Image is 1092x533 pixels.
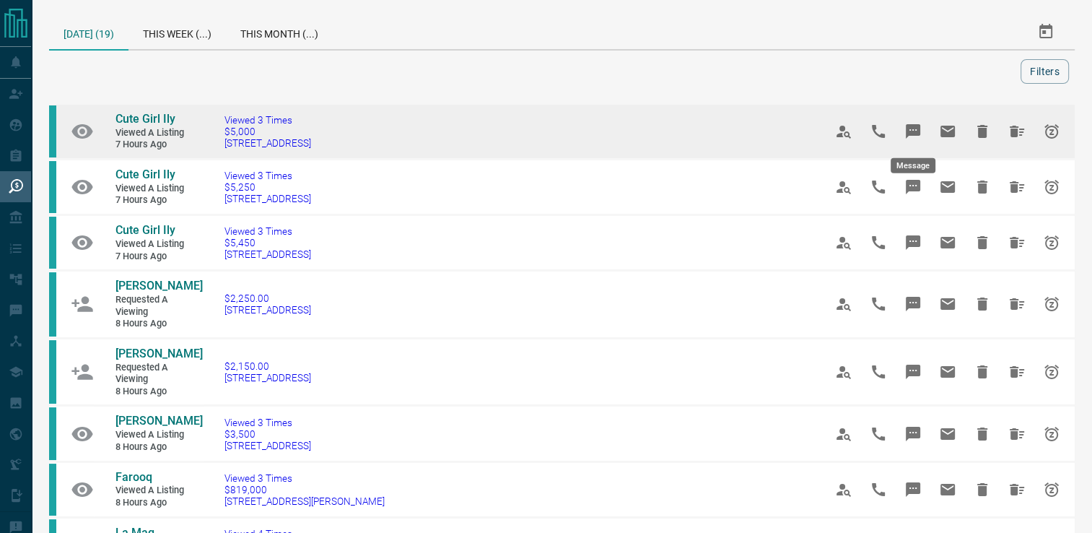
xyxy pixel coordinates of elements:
span: Snooze [1034,170,1069,204]
span: Viewed 3 Times [224,114,311,126]
span: [STREET_ADDRESS] [224,440,311,451]
span: 7 hours ago [115,251,202,263]
a: Viewed 3 Times$5,250[STREET_ADDRESS] [224,170,311,204]
div: condos.ca [49,217,56,269]
span: $5,450 [224,237,311,248]
span: [PERSON_NAME] [115,279,203,292]
span: Snooze [1034,355,1069,389]
span: View Profile [826,225,861,260]
a: $2,150.00[STREET_ADDRESS] [224,360,311,383]
span: Snooze [1034,287,1069,321]
span: Requested a Viewing [115,294,202,318]
a: Cute Girl Ily [115,112,202,127]
div: condos.ca [49,161,56,213]
div: Message [891,158,935,173]
span: Viewed a Listing [115,485,202,497]
span: 7 hours ago [115,194,202,207]
span: Snooze [1034,472,1069,507]
a: Cute Girl Ily [115,223,202,238]
div: condos.ca [49,340,56,404]
button: Filters [1021,59,1069,84]
span: Viewed 3 Times [224,170,311,181]
span: $3,500 [224,428,311,440]
span: View Profile [826,417,861,451]
span: View Profile [826,170,861,204]
span: Requested a Viewing [115,362,202,386]
span: 7 hours ago [115,139,202,151]
span: Farooq [115,470,152,484]
span: View Profile [826,472,861,507]
span: Hide All from Cute Girl Ily [1000,170,1034,204]
span: Message [896,170,930,204]
span: Message [896,417,930,451]
div: [DATE] (19) [49,14,128,51]
span: Cute Girl Ily [115,223,175,237]
a: [PERSON_NAME] [115,347,202,362]
span: View Profile [826,355,861,389]
span: Viewed a Listing [115,183,202,195]
div: condos.ca [49,272,56,337]
span: Viewed a Listing [115,429,202,441]
span: Hide All from Farooq [1000,472,1034,507]
div: condos.ca [49,407,56,459]
span: [STREET_ADDRESS] [224,137,311,149]
span: Cute Girl Ily [115,112,175,126]
span: Hide [965,355,1000,389]
span: Email [930,114,965,149]
span: Email [930,287,965,321]
span: $5,250 [224,181,311,193]
span: Email [930,225,965,260]
a: [PERSON_NAME] [115,279,202,294]
span: [PERSON_NAME] [115,347,203,360]
span: 8 hours ago [115,497,202,509]
span: Hide [965,417,1000,451]
button: Select Date Range [1028,14,1063,49]
span: Hide [965,225,1000,260]
span: Hide All from Sahiba Badyal [1000,355,1034,389]
span: Call [861,472,896,507]
span: Cute Girl Ily [115,168,175,181]
span: Call [861,170,896,204]
a: Cute Girl Ily [115,168,202,183]
span: [STREET_ADDRESS] [224,304,311,316]
span: Message [896,287,930,321]
span: Snooze [1034,114,1069,149]
div: condos.ca [49,105,56,157]
a: Viewed 3 Times$819,000[STREET_ADDRESS][PERSON_NAME] [224,472,385,507]
div: This Week (...) [128,14,226,49]
span: Email [930,472,965,507]
span: Viewed 3 Times [224,472,385,484]
span: View Profile [826,114,861,149]
span: Message [896,114,930,149]
span: $2,250.00 [224,292,311,304]
span: Hide [965,472,1000,507]
span: Email [930,417,965,451]
span: [STREET_ADDRESS][PERSON_NAME] [224,495,385,507]
a: Viewed 3 Times$3,500[STREET_ADDRESS] [224,417,311,451]
span: Hide [965,287,1000,321]
span: Message [896,225,930,260]
span: [STREET_ADDRESS] [224,193,311,204]
span: Viewed 3 Times [224,417,311,428]
span: Hide [965,114,1000,149]
span: $5,000 [224,126,311,137]
a: [PERSON_NAME] [115,414,202,429]
span: 8 hours ago [115,441,202,454]
span: Call [861,287,896,321]
span: Viewed a Listing [115,127,202,139]
span: $2,150.00 [224,360,311,372]
span: Call [861,225,896,260]
span: Message [896,355,930,389]
span: [PERSON_NAME] [115,414,203,428]
span: View Profile [826,287,861,321]
div: condos.ca [49,464,56,516]
a: $2,250.00[STREET_ADDRESS] [224,292,311,316]
span: Viewed 3 Times [224,225,311,237]
span: 8 hours ago [115,386,202,398]
span: Email [930,170,965,204]
span: Call [861,355,896,389]
span: Hide All from Xi N [1000,417,1034,451]
span: Message [896,472,930,507]
a: Farooq [115,470,202,485]
a: Viewed 3 Times$5,000[STREET_ADDRESS] [224,114,311,149]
